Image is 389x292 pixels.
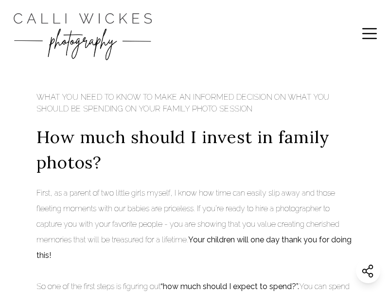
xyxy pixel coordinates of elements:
strong: “how much should I expect to spend?”. [160,282,299,291]
p: First, as a parent of two little girls myself, I know how time can easily slip away and those fle... [36,185,353,263]
strong: Your children will one day thank you for doing this! [36,235,352,260]
a: Calli Wickes Photography Home Page [10,5,156,62]
h2: WHAT YOU NEED TO KNOW TO MAKE AN INFORMED DECISION ON WHAT YOU SHOULD BE SPENDING ON YOUR FAMILY ... [36,91,353,115]
img: Calli Wickes Photography Logo [10,5,156,62]
button: Share this website [356,259,380,283]
h1: How much should I invest in family photos? [36,125,353,176]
